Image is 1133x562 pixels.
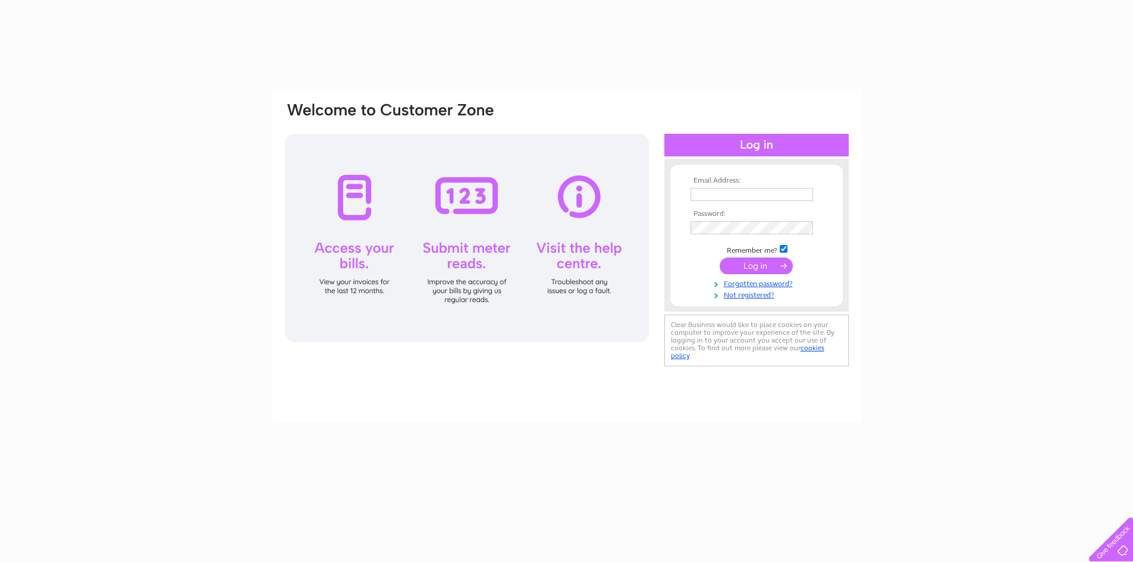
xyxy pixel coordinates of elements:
[720,258,793,274] input: Submit
[688,243,826,255] td: Remember me?
[688,210,826,218] th: Password:
[688,177,826,185] th: Email Address:
[691,288,826,300] a: Not registered?
[671,344,824,360] a: cookies policy
[691,277,826,288] a: Forgotten password?
[664,315,849,366] div: Clear Business would like to place cookies on your computer to improve your experience of the sit...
